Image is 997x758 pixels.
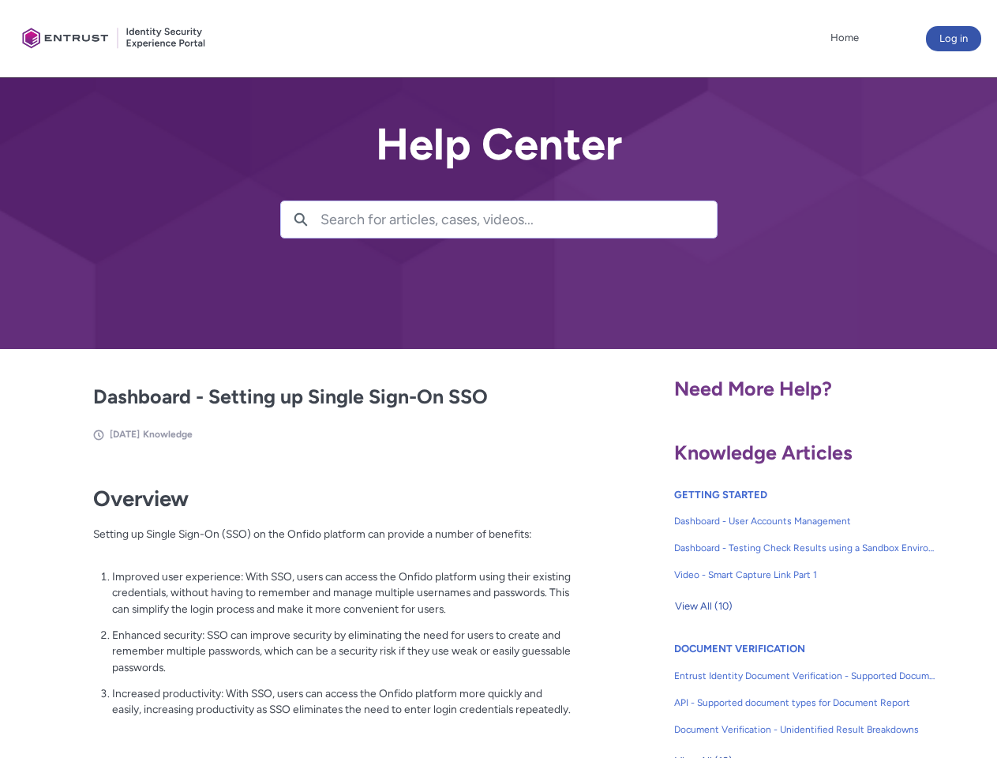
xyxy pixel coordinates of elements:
input: Search for articles, cases, videos... [320,201,717,238]
a: Video - Smart Capture Link Part 1 [674,561,936,588]
a: Dashboard - User Accounts Management [674,508,936,535]
h2: Help Center [280,120,718,169]
span: Knowledge Articles [674,441,853,464]
span: Dashboard - Testing Check Results using a Sandbox Environment [674,541,936,555]
strong: Overview [93,486,189,512]
p: Setting up Single Sign-On (SSO) on the Onfido platform can provide a number of benefits: [93,526,572,558]
h2: Dashboard - Setting up Single Sign-On SSO [93,382,572,412]
p: Improved user experience: With SSO, users can access the Onfido platform using their existing cre... [112,568,572,617]
span: Video - Smart Capture Link Part 1 [674,568,936,582]
span: Dashboard - User Accounts Management [674,514,936,528]
span: [DATE] [110,429,140,440]
a: Home [826,26,863,50]
a: GETTING STARTED [674,489,767,501]
li: Knowledge [143,427,193,441]
button: Log in [926,26,981,51]
span: View All (10) [675,595,733,618]
span: Need More Help? [674,377,832,400]
button: View All (10) [674,594,733,619]
a: Dashboard - Testing Check Results using a Sandbox Environment [674,535,936,561]
button: Search [281,201,320,238]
